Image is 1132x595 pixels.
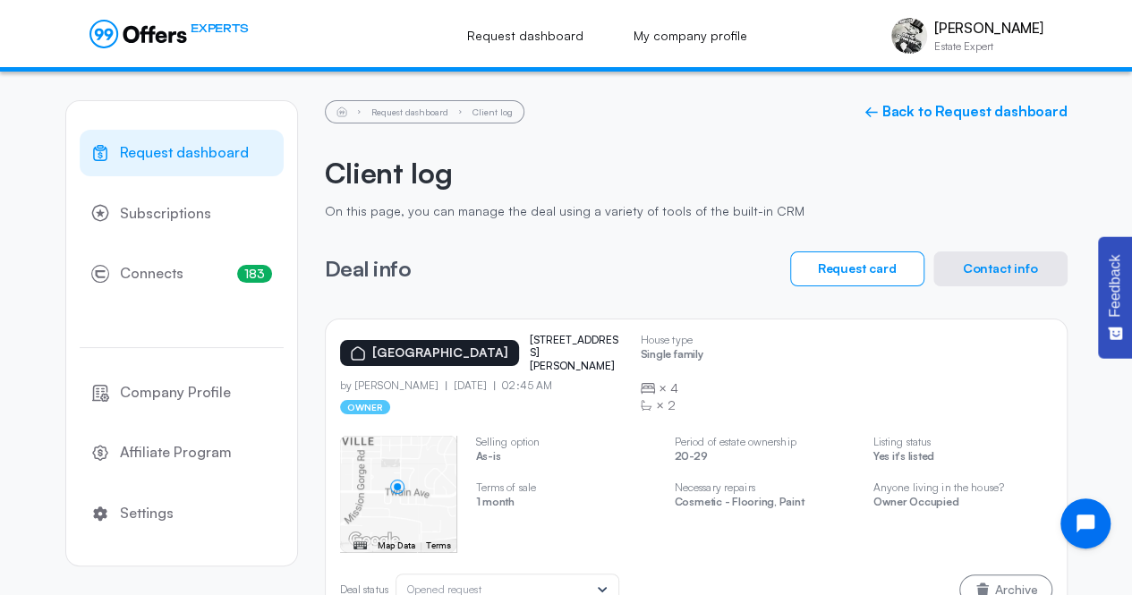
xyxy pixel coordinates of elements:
[675,450,854,467] p: 20-29
[325,156,1068,190] h2: Client log
[120,202,211,225] span: Subscriptions
[120,502,174,525] span: Settings
[446,379,494,392] p: [DATE]
[864,103,1068,120] a: ← Back to Request dashboard
[641,396,703,414] div: ×
[340,436,456,552] swiper-slide: 1 / 4
[372,345,508,361] p: [GEOGRAPHIC_DATA]
[614,16,767,55] a: My company profile
[790,251,924,286] button: Request card
[873,436,1052,448] p: Listing status
[675,481,854,494] p: Necessary repairs
[120,441,232,464] span: Affiliate Program
[89,20,248,48] a: EXPERTS
[675,496,854,513] p: Cosmetic - Flooring, Paint
[120,262,183,285] span: Connects
[933,251,1068,286] button: Contact info
[476,496,655,513] p: 1 month
[476,436,655,448] p: Selling option
[80,429,284,476] a: Affiliate Program
[80,130,284,176] a: Request dashboard
[120,381,231,404] span: Company Profile
[891,18,927,54] img: Judah Michael
[675,436,854,448] p: Period of estate ownership
[237,265,272,283] span: 183
[340,379,447,392] p: by [PERSON_NAME]
[472,107,513,116] li: Client log
[120,141,249,165] span: Request dashboard
[530,334,619,372] p: [STREET_ADDRESS][PERSON_NAME]
[494,379,552,392] p: 02:45 AM
[325,257,412,280] h3: Deal info
[934,20,1043,37] p: [PERSON_NAME]
[641,379,703,397] div: ×
[476,436,655,527] swiper-slide: 2 / 4
[934,41,1043,52] p: Estate Expert
[873,436,1052,527] swiper-slide: 4 / 4
[340,400,391,414] p: owner
[80,251,284,297] a: Connects183
[670,379,678,397] span: 4
[80,490,284,537] a: Settings
[325,204,1068,219] p: On this page, you can manage the deal using a variety of tools of the built-in CRM
[675,436,854,527] swiper-slide: 3 / 4
[447,16,603,55] a: Request dashboard
[371,106,448,117] a: Request dashboard
[641,334,703,346] p: House type
[476,450,655,467] p: As-is
[668,396,676,414] span: 2
[641,348,703,365] p: Single family
[191,20,248,37] span: EXPERTS
[1098,236,1132,358] button: Feedback - Show survey
[873,450,1052,467] p: Yes it's listed
[1107,254,1123,317] span: Feedback
[476,481,655,494] p: Terms of sale
[873,496,1052,513] p: Owner Occupied
[873,481,1052,494] p: Anyone living in the house?
[80,191,284,237] a: Subscriptions
[80,370,284,416] a: Company Profile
